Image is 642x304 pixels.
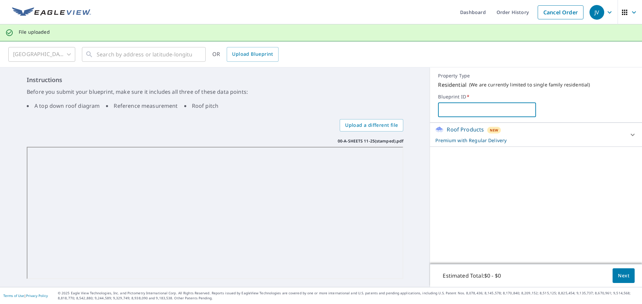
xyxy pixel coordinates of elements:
span: New [490,127,498,133]
a: Terms of Use [3,293,24,298]
div: OR [212,47,279,62]
p: Residential [438,81,466,89]
label: Blueprint ID [438,94,634,100]
div: JV [590,5,604,20]
label: Upload a different file [340,119,403,131]
iframe: 00-A-SHEETS 11-25(stamped).pdf [27,147,403,279]
p: Before you submit your blueprint, make sure it includes all three of these data points: [27,88,403,96]
p: Property Type [438,73,634,79]
p: © 2025 Eagle View Technologies, Inc. and Pictometry International Corp. All Rights Reserved. Repo... [58,291,639,301]
a: Cancel Order [538,5,583,19]
li: Reference measurement [106,102,178,110]
h6: Instructions [27,75,403,84]
p: File uploaded [19,29,50,35]
a: Privacy Policy [26,293,48,298]
p: 00-A-SHEETS 11-25(stamped).pdf [338,138,403,144]
p: Estimated Total: $0 - $0 [437,268,506,283]
p: Premium with Regular Delivery [435,137,625,144]
p: ( We are currently limited to single family residential ) [469,82,590,88]
span: Next [618,272,629,280]
img: EV Logo [12,7,91,17]
div: Roof ProductsNewPremium with Regular Delivery [435,125,637,144]
button: Next [613,268,635,283]
input: Search by address or latitude-longitude [97,45,192,64]
div: [GEOGRAPHIC_DATA] [8,45,75,64]
p: Roof Products [447,125,484,133]
a: Upload Blueprint [227,47,278,62]
p: | [3,294,48,298]
li: A top down roof diagram [27,102,100,110]
span: Upload Blueprint [232,50,273,58]
li: Roof pitch [184,102,219,110]
span: Upload a different file [345,121,398,129]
